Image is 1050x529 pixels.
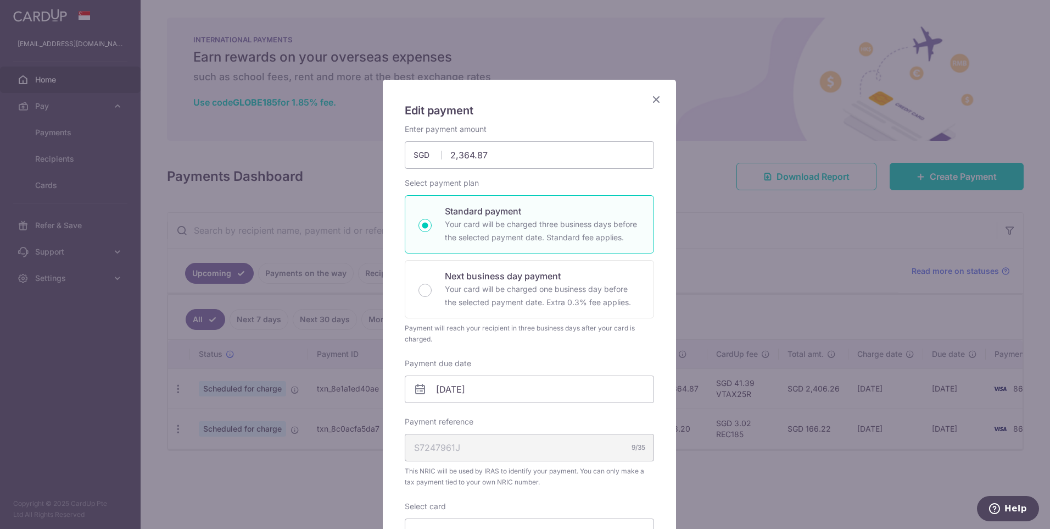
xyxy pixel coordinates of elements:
[414,150,442,161] span: SGD
[445,218,640,244] p: Your card will be charged three business days before the selected payment date. Standard fee appl...
[445,205,640,218] p: Standard payment
[405,124,487,135] label: Enter payment amount
[977,496,1039,524] iframe: Opens a widget where you can find more information
[445,269,640,283] p: Next business day payment
[650,93,663,106] button: Close
[405,376,654,403] input: DD / MM / YYYY
[632,442,645,453] div: 9/35
[405,178,479,189] label: Select payment plan
[405,141,654,169] input: 0.00
[405,416,473,427] label: Payment reference
[405,501,446,512] label: Select card
[445,283,640,309] p: Your card will be charged one business day before the selected payment date. Extra 0.3% fee applies.
[405,466,654,488] span: This NRIC will be used by IRAS to identify your payment. You can only make a tax payment tied to ...
[405,323,654,345] div: Payment will reach your recipient in three business days after your card is charged.
[405,358,471,369] label: Payment due date
[405,102,654,119] h5: Edit payment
